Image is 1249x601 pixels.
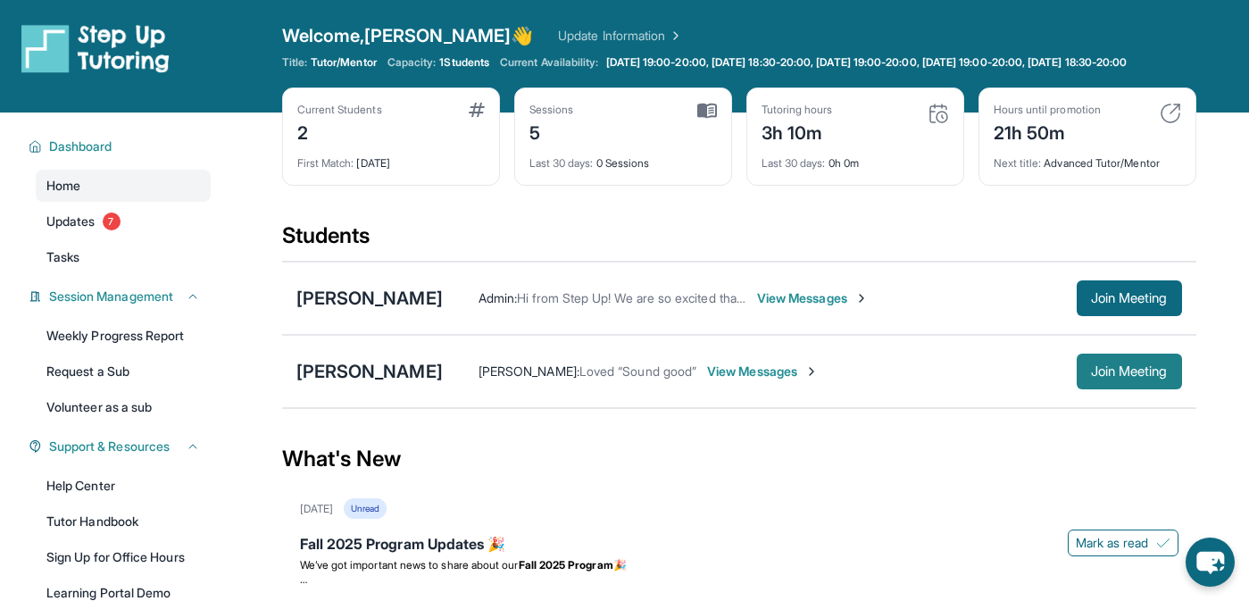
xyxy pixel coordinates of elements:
a: Updates7 [36,205,211,238]
div: [PERSON_NAME] [296,286,443,311]
span: Capacity: [387,55,437,70]
button: Join Meeting [1077,354,1182,389]
img: Mark as read [1156,536,1170,550]
div: 0h 0m [762,146,949,171]
span: Tutor/Mentor [311,55,377,70]
button: Dashboard [42,138,200,155]
span: Admin : [479,290,517,305]
a: Volunteer as a sub [36,391,211,423]
img: card [697,103,717,119]
span: [DATE] 19:00-20:00, [DATE] 18:30-20:00, [DATE] 19:00-20:00, [DATE] 19:00-20:00, [DATE] 18:30-20:00 [606,55,1128,70]
span: 7 [103,213,121,230]
span: Join Meeting [1091,366,1168,377]
img: logo [21,23,170,73]
button: Join Meeting [1077,280,1182,316]
div: Fall 2025 Program Updates 🎉 [300,533,1178,558]
div: Hours until promotion [994,103,1101,117]
span: Loved “Sound good” [579,363,696,379]
span: Title: [282,55,307,70]
a: Weekly Progress Report [36,320,211,352]
strong: Fall 2025 Program [519,558,613,572]
span: Join Meeting [1091,293,1168,304]
div: [DATE] [297,146,485,171]
button: Session Management [42,288,200,305]
img: card [928,103,949,124]
div: What's New [282,420,1196,498]
div: 3h 10m [762,117,833,146]
a: Help Center [36,470,211,502]
span: Welcome, [PERSON_NAME] 👋 [282,23,534,48]
div: Tutoring hours [762,103,833,117]
img: Chevron-Right [804,364,819,379]
a: Tasks [36,241,211,273]
div: Advanced Tutor/Mentor [994,146,1181,171]
img: Chevron-Right [854,291,869,305]
div: Sessions [529,103,574,117]
div: Unread [344,498,387,519]
a: Update Information [558,27,683,45]
img: card [469,103,485,117]
span: [PERSON_NAME] : [479,363,579,379]
div: Current Students [297,103,382,117]
button: chat-button [1186,538,1235,587]
span: 1 Students [439,55,489,70]
span: Session Management [49,288,173,305]
span: We’ve got important news to share about our [300,558,519,572]
span: Mark as read [1076,534,1149,552]
button: Support & Resources [42,438,200,455]
div: [PERSON_NAME] [296,359,443,384]
div: [DATE] [300,502,333,516]
span: Last 30 days : [529,156,594,170]
span: View Messages [707,363,819,380]
div: 21h 50m [994,117,1101,146]
span: View Messages [757,289,869,307]
a: Request a Sub [36,355,211,388]
span: Last 30 days : [762,156,826,170]
a: [DATE] 19:00-20:00, [DATE] 18:30-20:00, [DATE] 19:00-20:00, [DATE] 19:00-20:00, [DATE] 18:30-20:00 [603,55,1131,70]
span: First Match : [297,156,354,170]
span: Updates [46,213,96,230]
span: 🎉 [613,558,627,572]
div: Students [282,221,1196,261]
span: Support & Resources [49,438,170,455]
span: Next title : [994,156,1042,170]
div: 5 [529,117,574,146]
a: Tutor Handbook [36,505,211,538]
a: Home [36,170,211,202]
img: Chevron Right [665,27,683,45]
span: Tasks [46,248,79,266]
span: Current Availability: [500,55,598,70]
img: card [1160,103,1181,124]
span: Dashboard [49,138,112,155]
a: Sign Up for Office Hours [36,541,211,573]
div: 2 [297,117,382,146]
button: Mark as read [1068,530,1178,556]
span: Home [46,177,80,195]
div: 0 Sessions [529,146,717,171]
